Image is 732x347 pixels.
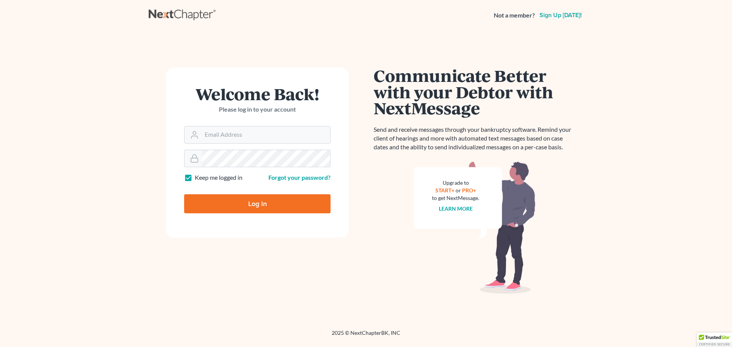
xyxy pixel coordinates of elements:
[374,67,576,116] h1: Communicate Better with your Debtor with NextMessage
[435,187,454,193] a: START+
[414,161,536,294] img: nextmessage_bg-59042aed3d76b12b5cd301f8e5b87938c9018125f34e5fa2b7a6b67550977c72.svg
[462,187,476,193] a: PRO+
[432,179,479,187] div: Upgrade to
[456,187,461,193] span: or
[494,11,535,20] strong: Not a member?
[374,125,576,152] p: Send and receive messages through your bankruptcy software. Remind your client of hearings and mo...
[184,105,331,114] p: Please log in to your account
[538,12,583,18] a: Sign up [DATE]!
[184,86,331,102] h1: Welcome Back!
[432,194,479,202] div: to get NextMessage.
[202,126,330,143] input: Email Address
[268,174,331,181] a: Forgot your password?
[697,333,732,347] div: TrustedSite Certified
[149,329,583,343] div: 2025 © NextChapterBK, INC
[184,194,331,213] input: Log In
[439,205,473,212] a: Learn more
[195,173,242,182] label: Keep me logged in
